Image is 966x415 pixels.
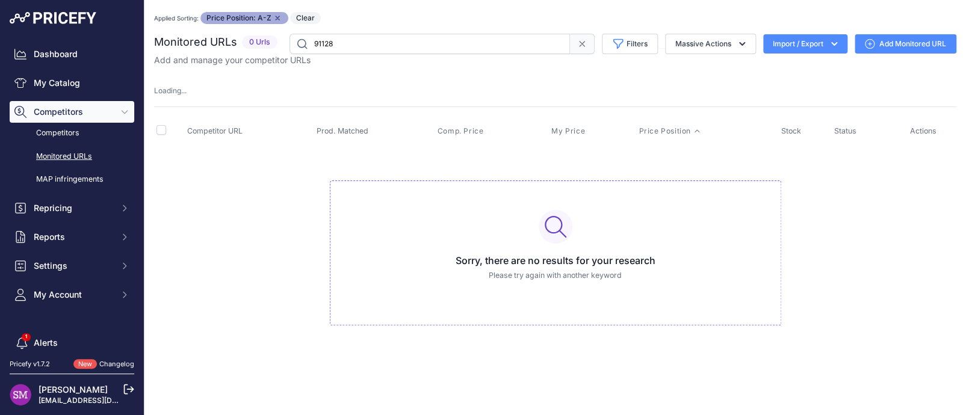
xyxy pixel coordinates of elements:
[10,359,50,369] div: Pricefy v1.7.2
[154,86,187,95] span: Loading
[855,34,956,54] a: Add Monitored URL
[438,126,484,136] span: Comp. Price
[781,126,801,135] span: Stock
[154,54,311,66] p: Add and manage your competitor URLs
[665,34,756,54] button: Massive Actions
[10,12,96,24] img: Pricefy Logo
[340,270,771,281] p: Please try again with another keyword
[10,43,134,65] a: Dashboard
[154,14,199,22] small: Applied Sorting:
[187,126,243,135] span: Competitor URL
[602,34,658,54] button: Filters
[34,289,113,301] span: My Account
[289,34,570,54] input: Search
[73,359,97,369] span: New
[438,126,486,136] button: Comp. Price
[10,43,134,399] nav: Sidebar
[39,384,108,395] a: [PERSON_NAME]
[909,126,936,135] span: Actions
[34,260,113,272] span: Settings
[10,123,134,144] a: Competitors
[154,34,237,51] h2: Monitored URLs
[763,34,847,54] button: Import / Export
[340,253,771,268] h3: Sorry, there are no results for your research
[639,126,690,136] span: Price Position
[10,146,134,167] a: Monitored URLs
[10,255,134,277] button: Settings
[34,202,113,214] span: Repricing
[551,126,585,136] span: My Price
[10,169,134,190] a: MAP infringements
[34,231,113,243] span: Reports
[10,101,134,123] button: Competitors
[10,332,134,354] a: Alerts
[639,126,700,136] button: Price Position
[39,396,164,405] a: [EMAIL_ADDRESS][DOMAIN_NAME]
[10,226,134,248] button: Reports
[316,126,368,135] span: Prod. Matched
[34,106,113,118] span: Competitors
[10,284,134,306] button: My Account
[551,126,587,136] button: My Price
[99,360,134,368] a: Changelog
[181,86,187,95] span: ...
[200,12,288,24] span: Price Position: A-Z
[242,35,277,49] span: 0 Urls
[10,197,134,219] button: Repricing
[10,72,134,94] a: My Catalog
[290,12,321,24] button: Clear
[834,126,856,135] span: Status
